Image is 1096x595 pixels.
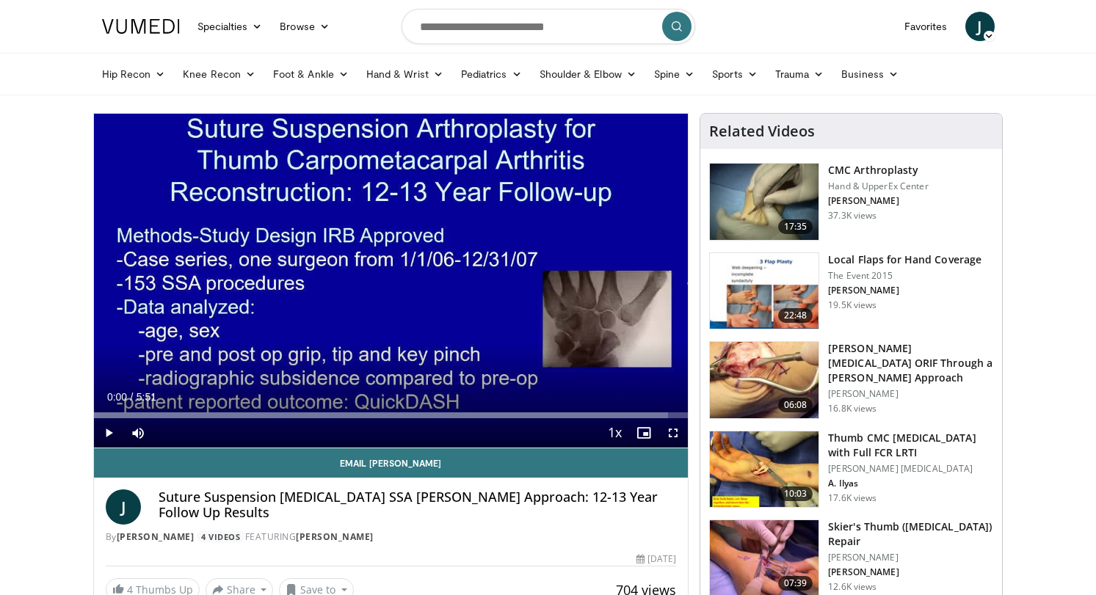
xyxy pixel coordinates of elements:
[828,210,877,222] p: 37.3K views
[828,492,877,504] p: 17.6K views
[828,431,993,460] h3: Thumb CMC [MEDICAL_DATA] with Full FCR LRTI
[778,576,813,591] span: 07:39
[137,391,156,403] span: 5:51
[778,398,813,412] span: 06:08
[106,530,677,544] div: By FEATURING
[159,489,677,521] h4: Suture Suspension [MEDICAL_DATA] SSA [PERSON_NAME] Approach: 12-13 Year Follow Up Results
[658,418,688,448] button: Fullscreen
[600,418,629,448] button: Playback Rate
[106,489,141,525] a: J
[710,431,819,508] img: 155faa92-facb-4e6b-8eb7-d2d6db7ef378.150x105_q85_crop-smart_upscale.jpg
[828,519,993,549] h3: Skier's Thumb ([MEDICAL_DATA]) Repair
[402,9,695,44] input: Search topics, interventions
[709,252,993,330] a: 22:48 Local Flaps for Hand Coverage The Event 2015 [PERSON_NAME] 19.5K views
[131,391,134,403] span: /
[965,12,995,41] a: J
[828,463,993,475] p: [PERSON_NAME] [MEDICAL_DATA]
[94,114,689,448] video-js: Video Player
[107,391,127,403] span: 0:00
[264,59,358,89] a: Foot & Ankle
[828,388,993,400] p: [PERSON_NAME]
[828,581,877,593] p: 12.6K views
[452,59,531,89] a: Pediatrics
[828,195,929,207] p: [PERSON_NAME]
[174,59,264,89] a: Knee Recon
[102,19,180,34] img: VuMedi Logo
[828,252,981,267] h3: Local Flaps for Hand Coverage
[636,552,676,566] div: [DATE]
[645,59,703,89] a: Spine
[896,12,957,41] a: Favorites
[94,418,123,448] button: Play
[828,299,877,311] p: 19.5K views
[709,431,993,508] a: 10:03 Thumb CMC [MEDICAL_DATA] with Full FCR LRTI [PERSON_NAME] [MEDICAL_DATA] A. Ilyas 17.6K views
[703,59,766,89] a: Sports
[828,270,981,282] p: The Event 2015
[93,59,175,89] a: Hip Recon
[778,219,813,234] span: 17:35
[117,530,195,543] a: [PERSON_NAME]
[828,163,929,178] h3: CMC Arthroplasty
[189,12,272,41] a: Specialties
[710,253,819,329] img: b6f583b7-1888-44fa-9956-ce612c416478.150x105_q85_crop-smart_upscale.jpg
[531,59,645,89] a: Shoulder & Elbow
[271,12,338,41] a: Browse
[828,478,993,489] p: A. Ilyas
[778,308,813,323] span: 22:48
[709,163,993,241] a: 17:35 CMC Arthroplasty Hand & UpperEx Center [PERSON_NAME] 37.3K views
[828,566,993,578] p: [PERSON_NAME]
[710,342,819,418] img: af335e9d-3f89-4d46-97d1-d9f0cfa56dd9.150x105_q85_crop-smart_upscale.jpg
[828,403,877,415] p: 16.8K views
[709,123,815,140] h4: Related Videos
[94,448,689,478] a: Email [PERSON_NAME]
[828,180,929,192] p: Hand & UpperEx Center
[709,341,993,419] a: 06:08 [PERSON_NAME][MEDICAL_DATA] ORIF Through a [PERSON_NAME] Approach [PERSON_NAME] 16.8K views
[832,59,907,89] a: Business
[629,418,658,448] button: Enable picture-in-picture mode
[197,530,245,543] a: 4 Videos
[828,552,993,563] p: [PERSON_NAME]
[778,486,813,501] span: 10:03
[710,164,819,240] img: 54618_0000_3.png.150x105_q85_crop-smart_upscale.jpg
[828,285,981,296] p: [PERSON_NAME]
[766,59,833,89] a: Trauma
[296,530,374,543] a: [PERSON_NAME]
[358,59,452,89] a: Hand & Wrist
[828,341,993,385] h3: [PERSON_NAME][MEDICAL_DATA] ORIF Through a [PERSON_NAME] Approach
[123,418,153,448] button: Mute
[94,412,689,418] div: Progress Bar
